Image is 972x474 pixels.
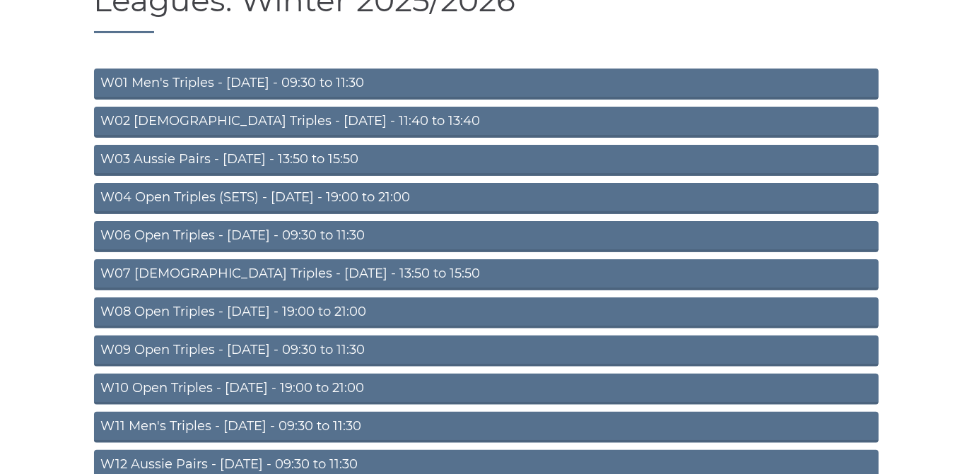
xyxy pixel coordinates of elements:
[94,107,879,138] a: W02 [DEMOGRAPHIC_DATA] Triples - [DATE] - 11:40 to 13:40
[94,374,879,405] a: W10 Open Triples - [DATE] - 19:00 to 21:00
[94,183,879,214] a: W04 Open Triples (SETS) - [DATE] - 19:00 to 21:00
[94,412,879,443] a: W11 Men's Triples - [DATE] - 09:30 to 11:30
[94,221,879,252] a: W06 Open Triples - [DATE] - 09:30 to 11:30
[94,297,879,328] a: W08 Open Triples - [DATE] - 19:00 to 21:00
[94,259,879,290] a: W07 [DEMOGRAPHIC_DATA] Triples - [DATE] - 13:50 to 15:50
[94,145,879,176] a: W03 Aussie Pairs - [DATE] - 13:50 to 15:50
[94,69,879,100] a: W01 Men's Triples - [DATE] - 09:30 to 11:30
[94,336,879,367] a: W09 Open Triples - [DATE] - 09:30 to 11:30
